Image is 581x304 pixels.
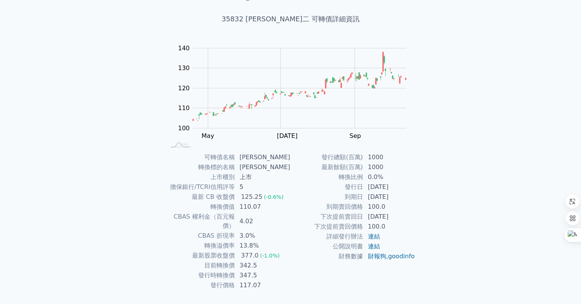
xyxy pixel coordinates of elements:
td: 公開說明書 [291,242,363,251]
span: (-1.0%) [260,253,280,259]
g: Chart [174,45,418,139]
td: 342.5 [235,261,291,270]
td: 117.07 [235,280,291,290]
td: [PERSON_NAME] [235,152,291,162]
h1: 35832 [PERSON_NAME]二 可轉債詳細資訊 [157,14,425,24]
td: 1000 [363,152,415,162]
tspan: 140 [178,45,190,52]
td: 詳細發行辦法 [291,232,363,242]
tspan: 100 [178,125,190,132]
td: 下次提前賣回價格 [291,222,363,232]
td: CBAS 權利金（百元報價） [166,212,235,231]
div: 125.25 [240,192,264,202]
td: 最新 CB 收盤價 [166,192,235,202]
tspan: 120 [178,85,190,92]
td: 100.0 [363,202,415,212]
a: 連結 [368,233,380,240]
a: 財報狗 [368,253,386,260]
tspan: [DATE] [277,132,298,139]
td: 347.5 [235,270,291,280]
td: 發行日 [291,182,363,192]
td: , [363,251,415,261]
td: 110.07 [235,202,291,212]
td: 最新股票收盤價 [166,251,235,261]
a: goodinfo [388,253,415,260]
a: 連結 [368,243,380,250]
td: [PERSON_NAME] [235,162,291,172]
td: 最新餘額(百萬) [291,162,363,172]
td: [DATE] [363,212,415,222]
td: 發行時轉換價 [166,270,235,280]
td: CBAS 折現率 [166,231,235,241]
td: 0.0% [363,172,415,182]
td: 目前轉換價 [166,261,235,270]
td: 5 [235,182,291,192]
td: 到期賣回價格 [291,202,363,212]
td: 轉換價值 [166,202,235,212]
tspan: Sep [349,132,361,139]
td: 13.8% [235,241,291,251]
td: 轉換溢價率 [166,241,235,251]
tspan: 130 [178,64,190,72]
td: [DATE] [363,192,415,202]
tspan: 110 [178,104,190,112]
td: 發行價格 [166,280,235,290]
td: 100.0 [363,222,415,232]
td: [DATE] [363,182,415,192]
tspan: May [202,132,214,139]
td: 1000 [363,162,415,172]
td: 3.0% [235,231,291,241]
td: 擔保銀行/TCRI信用評等 [166,182,235,192]
td: 轉換標的名稱 [166,162,235,172]
td: 上市 [235,172,291,182]
td: 可轉債名稱 [166,152,235,162]
td: 轉換比例 [291,172,363,182]
td: 財務數據 [291,251,363,261]
td: 4.02 [235,212,291,231]
span: (-0.6%) [264,194,284,200]
g: Series [193,52,406,121]
td: 上市櫃別 [166,172,235,182]
td: 發行總額(百萬) [291,152,363,162]
div: 377.0 [240,251,260,260]
td: 到期日 [291,192,363,202]
td: 下次提前賣回日 [291,212,363,222]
